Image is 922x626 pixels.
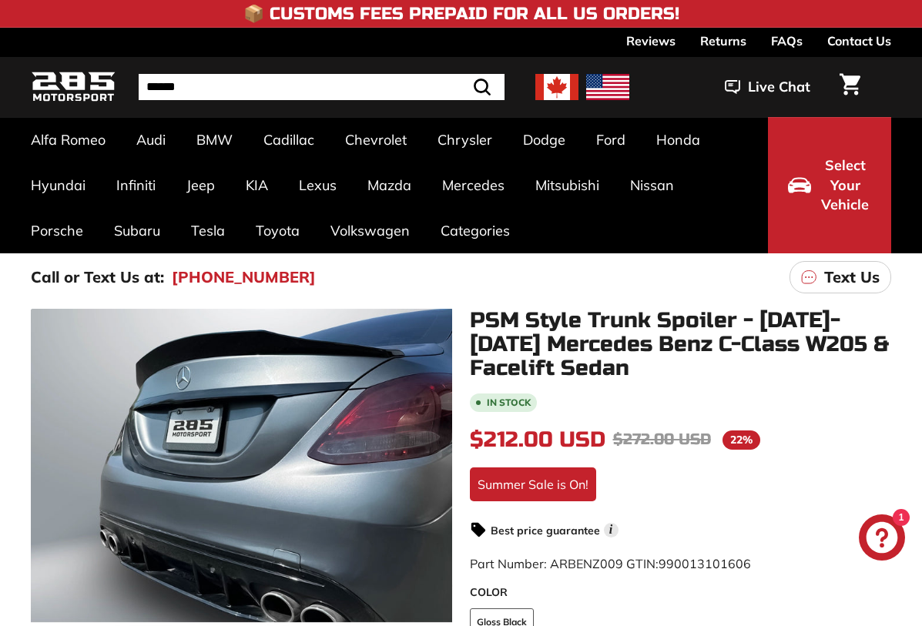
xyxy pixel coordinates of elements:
span: 22% [723,430,760,450]
a: [PHONE_NUMBER] [172,266,316,289]
a: Chevrolet [330,117,422,162]
div: Summer Sale is On! [470,467,596,501]
a: Cadillac [248,117,330,162]
span: Live Chat [748,77,810,97]
a: Reviews [626,28,676,54]
p: Call or Text Us at: [31,266,164,289]
a: Tesla [176,208,240,253]
a: Jeep [171,162,230,208]
span: Select Your Vehicle [819,156,871,215]
a: KIA [230,162,283,208]
span: $212.00 USD [470,427,605,453]
a: Mazda [352,162,427,208]
span: $272.00 USD [613,430,711,449]
a: Volkswagen [315,208,425,253]
img: Logo_285_Motorsport_areodynamics_components [31,69,116,105]
strong: Best price guarantee [491,524,600,537]
input: Search [139,74,505,100]
a: Cart [830,61,870,113]
button: Live Chat [705,68,830,106]
p: Text Us [824,266,880,289]
a: Porsche [15,208,99,253]
a: Returns [700,28,746,54]
a: BMW [181,117,248,162]
a: Categories [425,208,525,253]
inbox-online-store-chat: Shopify online store chat [854,514,910,564]
a: Subaru [99,208,176,253]
a: Dodge [508,117,581,162]
button: Select Your Vehicle [768,117,891,253]
span: i [604,523,619,537]
label: COLOR [470,584,892,601]
b: In stock [487,398,531,407]
a: Mitsubishi [520,162,615,208]
a: Mercedes [427,162,520,208]
a: Nissan [615,162,689,208]
a: Text Us [790,261,891,293]
a: Hyundai [15,162,101,208]
a: Lexus [283,162,352,208]
a: Audi [121,117,181,162]
a: Alfa Romeo [15,117,121,162]
span: 990013101606 [659,556,751,571]
a: Infiniti [101,162,171,208]
a: Toyota [240,208,315,253]
a: FAQs [771,28,803,54]
a: Honda [641,117,716,162]
a: Chrysler [422,117,508,162]
h4: 📦 Customs Fees Prepaid for All US Orders! [243,5,679,23]
a: Ford [581,117,641,162]
a: Contact Us [827,28,891,54]
h1: PSM Style Trunk Spoiler - [DATE]-[DATE] Mercedes Benz C-Class W205 & Facelift Sedan [470,309,892,380]
span: Part Number: ARBENZ009 GTIN: [470,556,751,571]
